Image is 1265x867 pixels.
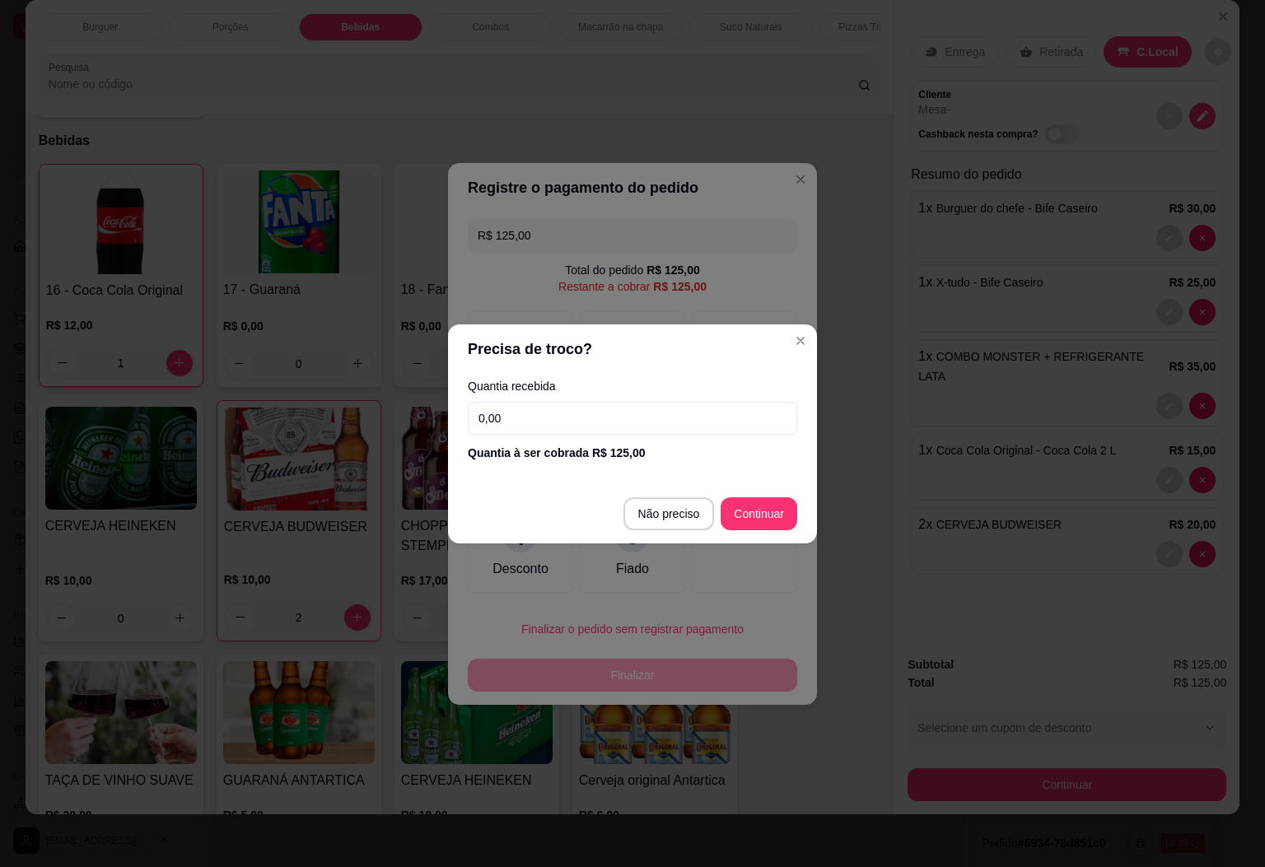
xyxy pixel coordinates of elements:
[721,497,797,530] button: Continuar
[468,380,797,392] label: Quantia recebida
[787,328,814,354] button: Close
[448,324,817,374] header: Precisa de troco?
[623,497,715,530] button: Não preciso
[468,445,797,461] div: Quantia à ser cobrada R$ 125,00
